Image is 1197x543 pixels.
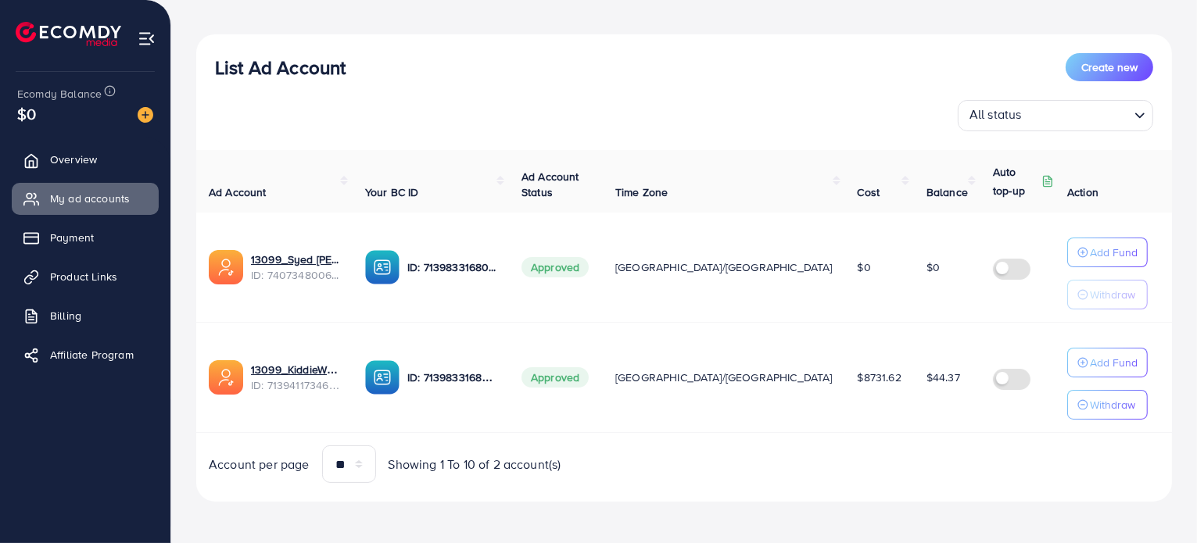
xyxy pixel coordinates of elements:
[926,370,960,385] span: $44.37
[12,222,159,253] a: Payment
[1131,473,1185,531] iframe: Chat
[521,169,579,200] span: Ad Account Status
[858,259,871,275] span: $0
[50,269,117,284] span: Product Links
[615,259,833,275] span: [GEOGRAPHIC_DATA]/[GEOGRAPHIC_DATA]
[12,144,159,175] a: Overview
[1090,353,1138,372] p: Add Fund
[12,261,159,292] a: Product Links
[14,101,38,128] span: $0
[926,259,940,275] span: $0
[50,191,130,206] span: My ad accounts
[138,30,156,48] img: menu
[251,267,340,283] span: ID: 7407348006787383297
[1067,280,1148,309] button: Withdraw
[365,184,419,200] span: Your BC ID
[50,308,81,323] span: Billing
[1081,59,1138,75] span: Create new
[1067,390,1148,420] button: Withdraw
[50,230,94,245] span: Payment
[1066,53,1153,81] button: Create new
[1067,348,1148,377] button: Add Fund
[1090,243,1138,262] p: Add Fund
[389,455,561,473] span: Showing 1 To 10 of 2 account(s)
[251,377,340,393] span: ID: 7139411734615310337
[1067,238,1148,267] button: Add Fund
[1090,285,1135,304] p: Withdraw
[215,56,346,79] h3: List Ad Account
[365,360,400,395] img: ic-ba-acc.ded83a64.svg
[50,152,97,167] span: Overview
[858,184,880,200] span: Cost
[926,184,968,200] span: Balance
[50,347,134,363] span: Affiliate Program
[16,22,121,46] img: logo
[17,86,102,102] span: Ecomdy Balance
[251,252,340,267] a: 13099_Syed [PERSON_NAME] Hydri_1724657616725
[138,107,153,123] img: image
[993,163,1038,200] p: Auto top-up
[12,183,159,214] a: My ad accounts
[966,102,1025,127] span: All status
[251,362,340,377] a: 13099_KiddieWink Ad Account
[407,368,496,387] p: ID: 7139833168089055234
[209,455,310,473] span: Account per page
[209,184,267,200] span: Ad Account
[12,300,159,331] a: Billing
[1067,184,1098,200] span: Action
[1027,103,1128,127] input: Search for option
[251,252,340,284] div: <span class='underline'>13099_Syed Hassaan Ali Hydri_1724657616725</span></br>7407348006787383297
[407,258,496,277] p: ID: 7139833168089055234
[958,100,1153,131] div: Search for option
[858,370,901,385] span: $8731.62
[521,367,589,388] span: Approved
[209,360,243,395] img: ic-ads-acc.e4c84228.svg
[615,370,833,385] span: [GEOGRAPHIC_DATA]/[GEOGRAPHIC_DATA]
[209,250,243,284] img: ic-ads-acc.e4c84228.svg
[1090,395,1135,414] p: Withdraw
[365,250,400,284] img: ic-ba-acc.ded83a64.svg
[521,257,589,277] span: Approved
[251,362,340,394] div: <span class='underline'>13099_KiddieWink Ad Account </span></br>7139411734615310337
[615,184,668,200] span: Time Zone
[12,339,159,370] a: Affiliate Program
